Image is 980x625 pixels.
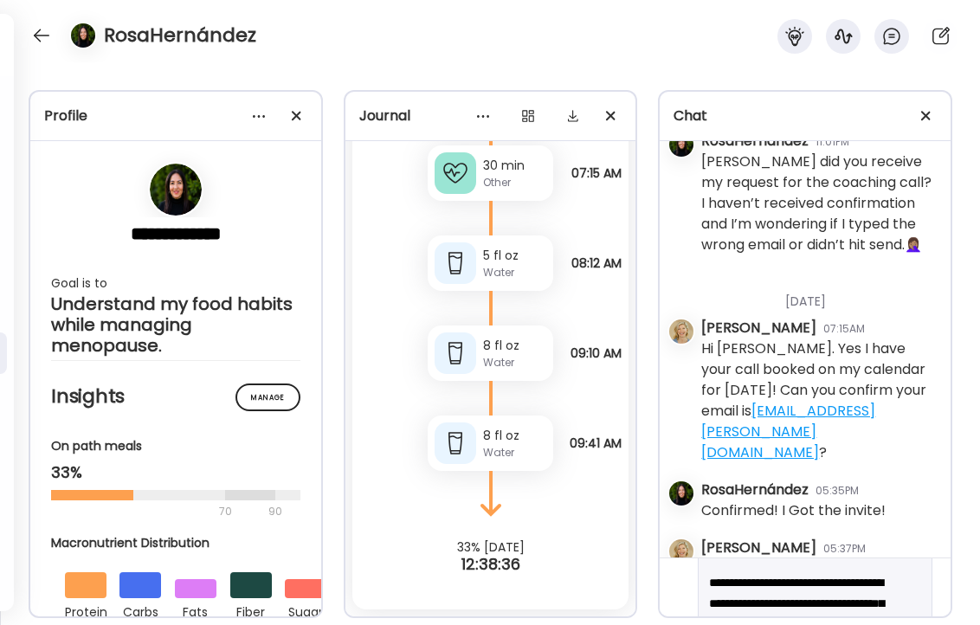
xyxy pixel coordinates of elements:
span: 08:12 AM [571,256,622,270]
div: 12:38:36 [345,554,636,575]
span: 09:10 AM [571,346,622,360]
div: Confirmed! I Got the invite! [701,500,886,521]
div: Water [483,445,546,461]
div: Water [483,265,546,280]
div: Macronutrient Distribution [51,534,340,552]
div: [PERSON_NAME] did you receive my request for the coaching call? I haven’t received confirmation a... [701,151,937,255]
a: [EMAIL_ADDRESS][PERSON_NAME][DOMAIN_NAME] [701,401,875,462]
img: avatars%2FCONpOAmKNnOmveVlQf7BcAx5QfG3 [150,164,202,216]
div: Profile [44,106,307,126]
div: Chat [674,106,937,126]
div: 05:37PM [823,541,866,557]
div: 33% [DATE] [345,540,636,554]
div: 8 fl oz [483,337,546,355]
div: 05:35PM [816,483,859,499]
div: protein [65,598,106,622]
div: 30 min [483,157,546,175]
div: RosaHernández [701,131,809,151]
div: 70 [51,501,263,522]
div: Hi [PERSON_NAME]. Yes I have your call booked on my calendar for [DATE]! Can you confirm your ema... [701,338,937,463]
div: Manage [235,383,300,411]
div: Goal is to [51,273,300,293]
img: avatars%2FCONpOAmKNnOmveVlQf7BcAx5QfG3 [669,132,693,157]
h4: RosaHernández [104,22,256,49]
img: avatars%2FCONpOAmKNnOmveVlQf7BcAx5QfG3 [669,481,693,506]
div: 90 [267,501,284,522]
div: [PERSON_NAME] [701,318,816,338]
span: 09:41 AM [570,436,622,450]
div: fiber [230,598,272,622]
img: avatars%2F4pOFJhgMtKUhMyBFIMkzbkbx04l1 [669,539,693,564]
div: 11:01PM [816,134,849,150]
img: avatars%2FCONpOAmKNnOmveVlQf7BcAx5QfG3 [71,23,95,48]
div: 07:15AM [823,321,865,337]
div: 8 fl oz [483,427,546,445]
div: Other [483,175,546,190]
div: RosaHernández [701,480,809,500]
span: 07:15 AM [571,166,622,180]
div: sugar [285,598,326,622]
div: On path meals [51,437,300,455]
div: [DATE] [701,272,937,318]
div: carbs [119,598,161,622]
img: avatars%2F4pOFJhgMtKUhMyBFIMkzbkbx04l1 [669,319,693,344]
div: Journal [359,106,622,126]
div: fats [175,598,216,622]
div: 5 fl oz [483,247,546,265]
div: 33% [51,462,300,483]
div: [PERSON_NAME] [701,538,816,558]
h2: Insights [51,383,300,409]
div: Water [483,355,546,370]
div: Understand my food habits while managing menopause. [51,293,300,356]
